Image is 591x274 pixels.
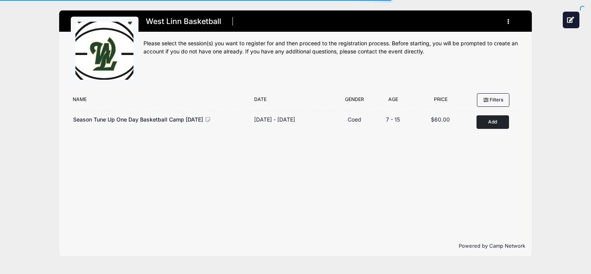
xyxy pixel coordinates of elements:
[254,115,295,123] div: [DATE] - [DATE]
[413,96,468,107] div: Price
[143,15,224,28] h1: West Linn Basketball
[477,115,509,129] button: Add
[66,242,526,250] p: Powered by Camp Network
[372,96,413,107] div: Age
[477,93,509,106] button: Filters
[69,96,250,107] div: Name
[73,116,203,123] span: Season Tune Up One Day Basketball Camp [DATE]
[348,116,361,123] span: Coed
[386,116,400,123] span: 7 - 15
[336,96,372,107] div: Gender
[431,116,450,123] span: $60.00
[143,39,521,56] div: Please select the session(s) you want to register for and then proceed to the registration proces...
[250,96,336,107] div: Date
[75,22,133,80] img: logo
